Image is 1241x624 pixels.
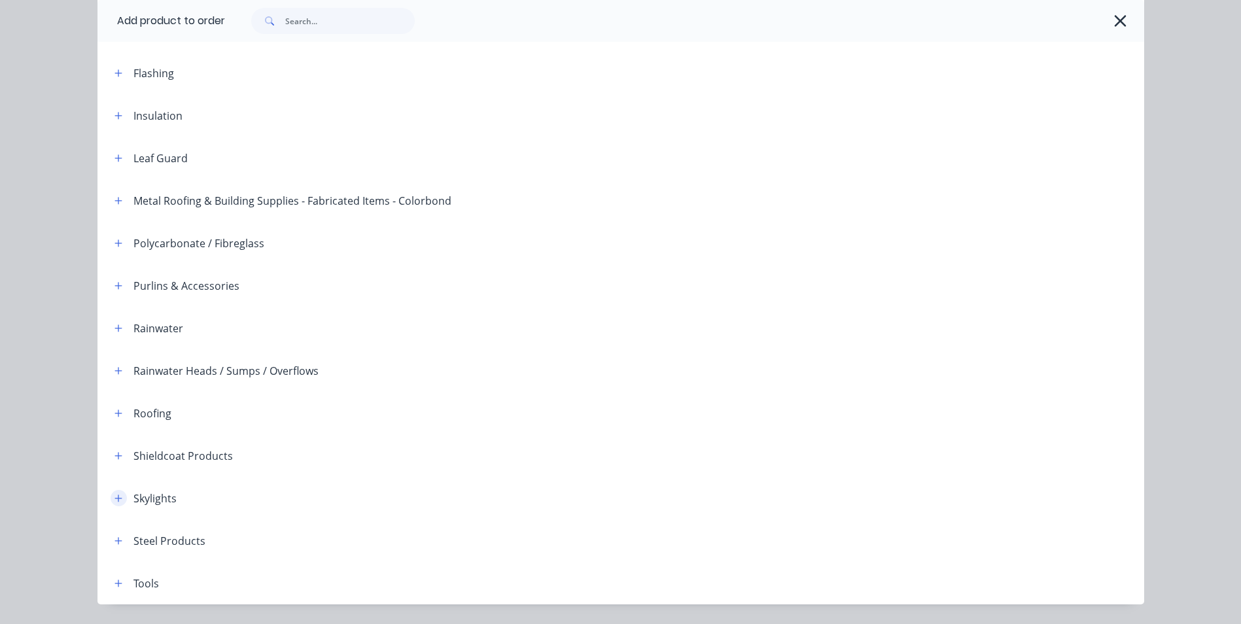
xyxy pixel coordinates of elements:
[133,533,205,549] div: Steel Products
[133,491,177,506] div: Skylights
[133,193,451,209] div: Metal Roofing & Building Supplies - Fabricated Items - Colorbond
[133,65,174,81] div: Flashing
[133,363,319,379] div: Rainwater Heads / Sumps / Overflows
[133,321,183,336] div: Rainwater
[133,278,239,294] div: Purlins & Accessories
[133,108,183,124] div: Insulation
[285,8,415,34] input: Search...
[133,235,264,251] div: Polycarbonate / Fibreglass
[133,406,171,421] div: Roofing
[133,448,233,464] div: Shieldcoat Products
[133,150,188,166] div: Leaf Guard
[133,576,159,591] div: Tools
